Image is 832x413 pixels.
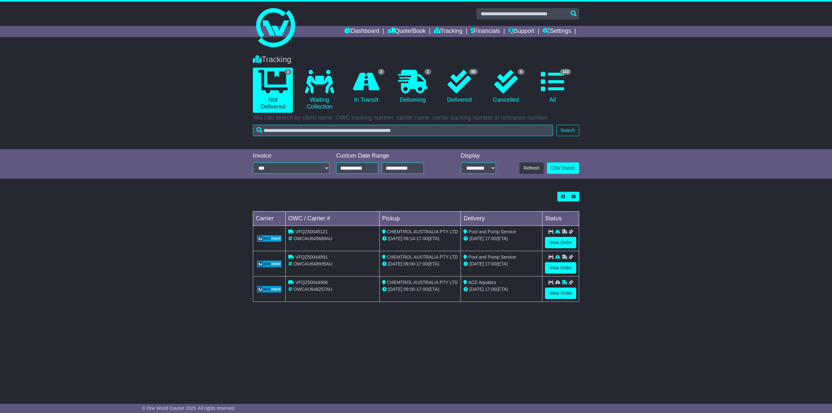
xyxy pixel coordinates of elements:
[344,26,379,37] a: Dashboard
[545,288,576,299] a: View Order
[295,254,328,260] span: VFQZ50044991
[295,280,328,285] span: VFQZ50044906
[461,152,496,160] div: Display
[285,69,292,75] span: 3
[461,212,542,226] td: Delivery
[545,237,576,248] a: View Order
[293,261,332,266] span: OWCAU648935AU
[286,212,380,226] td: OWC / Carrier #
[469,287,484,292] span: [DATE]
[253,68,293,113] a: 3 Not Delivered
[293,287,332,292] span: OWCAU648257AU
[542,212,579,226] td: Status
[387,229,458,234] span: CHEMTROL AUSTRALIA PTY LTD
[404,236,415,241] span: 09:14
[486,68,526,106] a: 5 Cancelled
[545,262,576,274] a: View Order
[388,287,402,292] span: [DATE]
[388,236,402,241] span: [DATE]
[257,286,281,292] img: GetCarrierServiceLogo
[471,26,500,37] a: Financials
[485,236,496,241] span: 17:00
[485,287,496,292] span: 17:00
[519,162,544,174] button: Refresh
[468,280,496,285] span: ACE Aquatics
[416,261,428,266] span: 17:00
[533,68,573,106] a: 103 All
[404,261,415,266] span: 09:00
[556,125,579,136] button: Search
[253,152,330,160] div: Invoice
[393,68,433,106] a: 1 Delivering
[387,254,458,260] span: CHEMTROL AUSTRALIA PTY LTD
[424,69,431,75] span: 1
[253,212,286,226] td: Carrier
[388,261,402,266] span: [DATE]
[468,254,516,260] span: Pool and Pump Service
[336,152,440,160] div: Custom Date Range
[257,235,281,242] img: GetCarrierServiceLogo
[416,236,428,241] span: 17:00
[463,286,539,293] div: (ETA)
[463,235,539,242] div: (ETA)
[547,162,579,174] a: CSV Export
[346,68,386,106] a: 2 In Transit
[142,406,236,411] span: © One World Courier 2025. All rights reserved.
[387,280,458,285] span: CHEMTROL AUSTRALIA PTY LTD
[387,26,426,37] a: Quote/Book
[416,287,428,292] span: 17:00
[299,68,339,113] a: Waiting Collection
[295,229,328,234] span: VFQZ50045121
[542,26,571,37] a: Settings
[508,26,535,37] a: Support
[382,286,458,293] div: - (ETA)
[463,261,539,267] div: (ETA)
[518,69,525,75] span: 5
[378,69,385,75] span: 2
[485,261,496,266] span: 17:00
[253,114,579,122] p: You can search by client name, OWC tracking number, carrier name, carrier tracking number or refe...
[560,69,571,75] span: 103
[469,69,478,75] span: 95
[469,236,484,241] span: [DATE]
[469,261,484,266] span: [DATE]
[257,261,281,267] img: GetCarrierServiceLogo
[293,236,332,241] span: OWCAU649689AU
[439,68,479,106] a: 95 Delivered
[382,261,458,267] div: - (ETA)
[404,287,415,292] span: 09:00
[468,229,516,234] span: Pool and Pump Service
[382,235,458,242] div: - (ETA)
[434,26,462,37] a: Tracking
[379,212,461,226] td: Pickup
[250,55,582,64] div: Tracking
